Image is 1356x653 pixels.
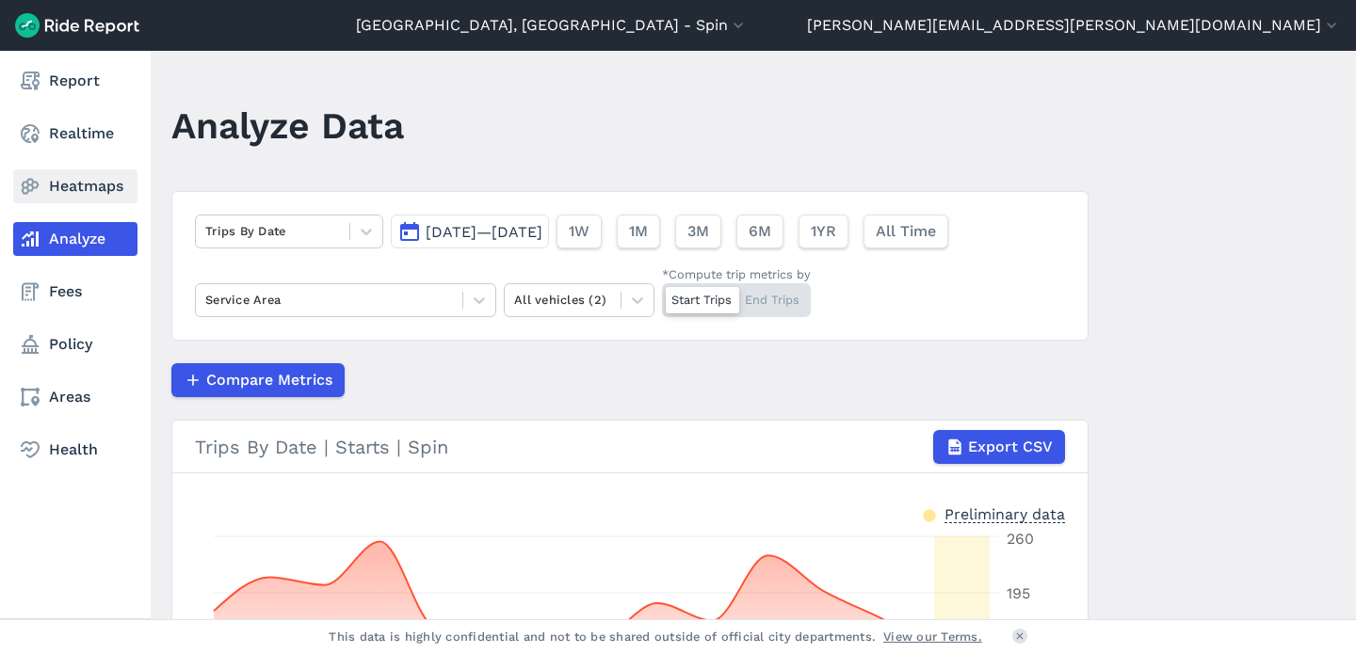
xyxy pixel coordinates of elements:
[736,215,783,248] button: 6M
[811,220,836,243] span: 1YR
[807,14,1341,37] button: [PERSON_NAME][EMAIL_ADDRESS][PERSON_NAME][DOMAIN_NAME]
[13,275,137,309] a: Fees
[13,433,137,467] a: Health
[13,64,137,98] a: Report
[391,215,549,248] button: [DATE]—[DATE]
[557,215,602,248] button: 1W
[13,222,137,256] a: Analyze
[13,380,137,414] a: Areas
[1007,530,1034,548] tspan: 260
[617,215,660,248] button: 1M
[13,327,137,361] a: Policy
[13,117,137,151] a: Realtime
[876,220,936,243] span: All Time
[944,503,1065,523] div: Preliminary data
[1007,584,1030,602] tspan: 195
[13,169,137,203] a: Heatmaps
[426,223,542,241] span: [DATE]—[DATE]
[749,220,771,243] span: 6M
[675,215,721,248] button: 3M
[171,100,404,151] h1: Analyze Data
[206,369,332,391] span: Compare Metrics
[662,265,811,283] div: *Compute trip metrics by
[356,14,748,37] button: [GEOGRAPHIC_DATA], [GEOGRAPHIC_DATA] - Spin
[195,430,1065,464] div: Trips By Date | Starts | Spin
[569,220,589,243] span: 1W
[864,215,948,248] button: All Time
[629,220,648,243] span: 1M
[171,363,345,397] button: Compare Metrics
[883,628,982,645] a: View our Terms.
[799,215,848,248] button: 1YR
[968,436,1053,458] span: Export CSV
[15,13,139,38] img: Ride Report
[933,430,1065,464] button: Export CSV
[687,220,709,243] span: 3M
